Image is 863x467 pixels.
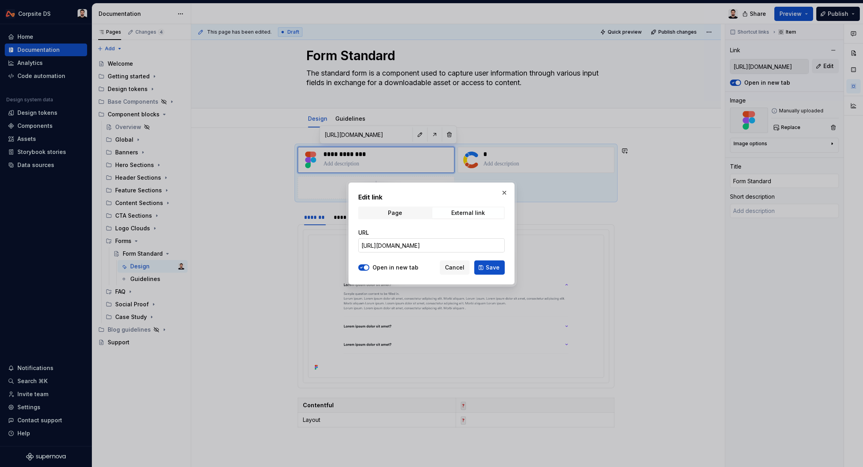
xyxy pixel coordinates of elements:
button: Cancel [440,260,470,275]
span: Save [486,264,500,271]
h2: Edit link [358,192,505,202]
div: Page [388,210,402,216]
span: Cancel [445,264,464,271]
input: https:// [358,238,505,252]
button: Save [474,260,505,275]
div: External link [451,210,485,216]
label: Open in new tab [373,264,418,271]
label: URL [358,229,369,237]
